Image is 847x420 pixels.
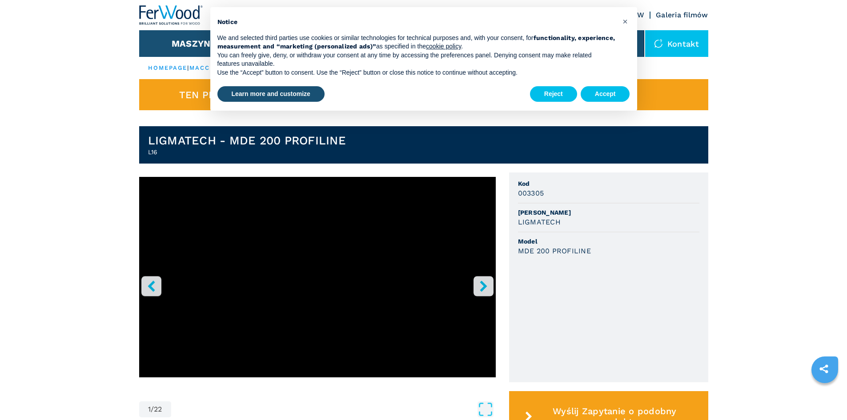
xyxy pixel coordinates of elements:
span: 1 [148,406,151,413]
button: Close this notice [618,14,633,28]
span: | [187,64,189,71]
button: Reject [530,86,577,102]
h3: MDE 200 PROFILINE [518,246,591,256]
button: right-button [474,276,494,296]
h3: LIGMATECH [518,217,561,227]
button: Accept [581,86,630,102]
a: HOMEPAGE [148,64,188,71]
a: sharethis [813,358,835,380]
div: Kontakt [645,30,708,57]
h3: 003305 [518,188,544,198]
p: We and selected third parties use cookies or similar technologies for technical purposes and, wit... [217,34,616,51]
h2: Notice [217,18,616,27]
span: Kod [518,179,699,188]
img: Kontakt [654,39,663,48]
button: Open Fullscreen [173,401,494,417]
h2: L16 [148,148,346,156]
img: Ferwood [139,5,203,25]
button: Maszyny [172,38,217,49]
span: [PERSON_NAME] [518,208,699,217]
h1: LIGMATECH - MDE 200 PROFILINE [148,133,346,148]
a: cookie policy [426,43,461,50]
span: / [151,406,154,413]
button: Learn more and customize [217,86,325,102]
strong: functionality, experience, measurement and “marketing (personalized ads)” [217,34,615,50]
div: Go to Slide 1 [139,177,496,392]
iframe: Chat [809,380,840,413]
span: Model [518,237,699,246]
p: Use the “Accept” button to consent. Use the “Reject” button or close this notice to continue with... [217,68,616,77]
button: left-button [141,276,161,296]
iframe: LIGMATECH MDE 200 PROFILINE _003305 [223,177,412,284]
a: macchinari [189,64,236,71]
p: You can freely give, deny, or withdraw your consent at any time by accessing the preferences pane... [217,51,616,68]
span: 22 [154,406,162,413]
a: Galeria filmów [656,11,708,19]
span: × [622,16,628,27]
span: Ten przedmiot jest już sprzedany [179,90,372,100]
